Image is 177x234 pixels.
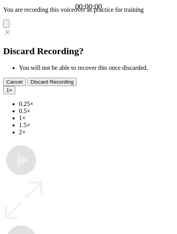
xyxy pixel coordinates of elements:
p: You are recording this voiceover as practice for training [3,6,174,13]
li: 1.5× [19,122,174,129]
li: 1× [19,115,174,122]
span: 1 [6,87,9,93]
a: 00:00:00 [75,2,102,11]
button: 1× [3,86,15,94]
li: 0.25× [19,101,174,108]
h2: Discard Recording? [3,46,174,57]
li: 2× [19,129,174,136]
li: 0.5× [19,108,174,115]
button: Discard Recording [28,78,77,86]
button: Cancel [3,78,26,86]
li: You will not be able to recover this once discarded. [19,64,174,71]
